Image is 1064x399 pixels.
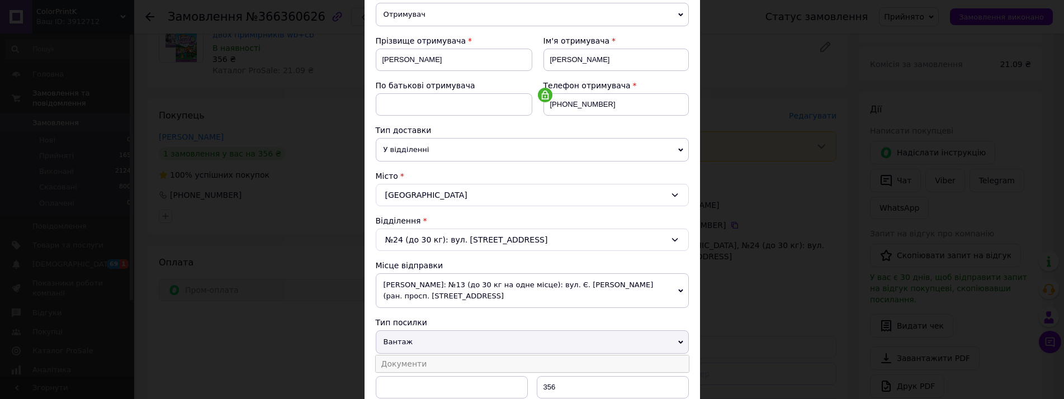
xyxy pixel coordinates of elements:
span: Ім'я отримувача [543,36,610,45]
div: №24 (до 30 кг): вул. [STREET_ADDRESS] [376,229,689,251]
span: Місце відправки [376,261,443,270]
li: Документи [376,355,689,372]
span: Вантаж [376,330,689,354]
span: Прізвище отримувача [376,36,466,45]
span: Телефон отримувача [543,81,631,90]
span: У відділенні [376,138,689,161]
div: Місто [376,170,689,182]
input: +380 [543,93,689,116]
span: Тип посилки [376,318,427,327]
span: Тип доставки [376,126,432,135]
span: По батькові отримувача [376,81,475,90]
div: [GEOGRAPHIC_DATA] [376,184,689,206]
span: Отримувач [376,3,689,26]
span: [PERSON_NAME]: №13 (до 30 кг на одне місце): вул. Є. [PERSON_NAME] (ран. просп. [STREET_ADDRESS] [376,273,689,308]
div: Відділення [376,215,689,226]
